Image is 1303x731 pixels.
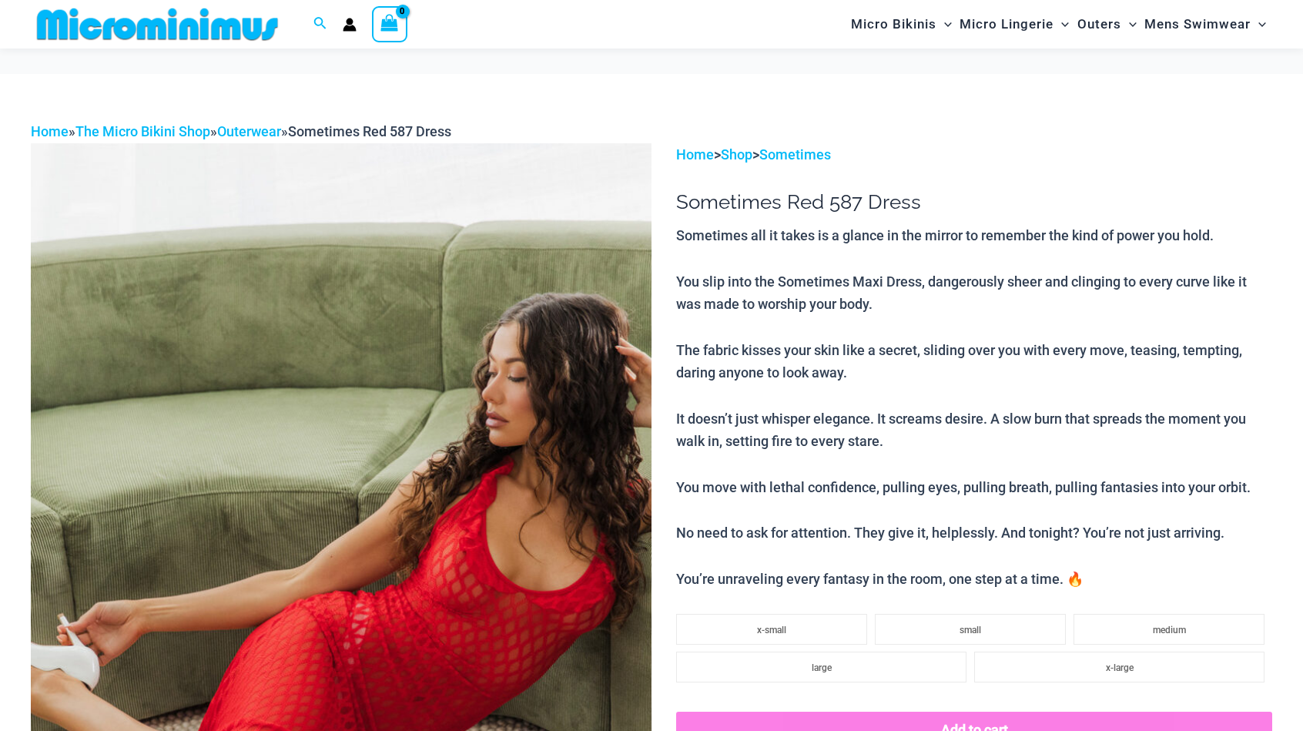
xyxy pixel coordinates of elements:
[1106,662,1134,673] span: x-large
[1074,614,1264,645] li: medium
[676,614,867,645] li: x-small
[676,190,1272,214] h1: Sometimes Red 587 Dress
[676,146,714,163] a: Home
[1121,5,1137,44] span: Menu Toggle
[1053,5,1069,44] span: Menu Toggle
[721,146,752,163] a: Shop
[851,5,936,44] span: Micro Bikinis
[1153,625,1186,635] span: medium
[1077,5,1121,44] span: Outers
[960,625,981,635] span: small
[31,7,284,42] img: MM SHOP LOGO FLAT
[875,614,1066,645] li: small
[1251,5,1266,44] span: Menu Toggle
[847,5,956,44] a: Micro BikinisMenu ToggleMenu Toggle
[288,123,451,139] span: Sometimes Red 587 Dress
[372,6,407,42] a: View Shopping Cart, empty
[956,5,1073,44] a: Micro LingerieMenu ToggleMenu Toggle
[676,143,1272,166] p: > >
[31,123,451,139] span: » » »
[1141,5,1270,44] a: Mens SwimwearMenu ToggleMenu Toggle
[31,123,69,139] a: Home
[974,652,1264,682] li: x-large
[960,5,1053,44] span: Micro Lingerie
[936,5,952,44] span: Menu Toggle
[759,146,831,163] a: Sometimes
[217,123,281,139] a: Outerwear
[812,662,832,673] span: large
[1074,5,1141,44] a: OutersMenu ToggleMenu Toggle
[845,2,1272,46] nav: Site Navigation
[343,18,357,32] a: Account icon link
[313,15,327,34] a: Search icon link
[1144,5,1251,44] span: Mens Swimwear
[676,224,1272,590] p: Sometimes all it takes is a glance in the mirror to remember the kind of power you hold. You slip...
[676,652,966,682] li: large
[75,123,210,139] a: The Micro Bikini Shop
[757,625,786,635] span: x-small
